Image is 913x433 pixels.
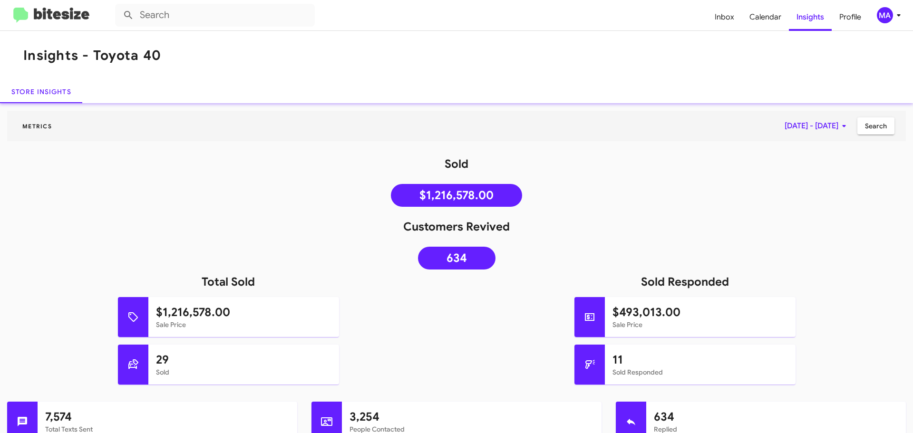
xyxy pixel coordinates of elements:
button: [DATE] - [DATE] [777,117,857,135]
a: Calendar [742,3,789,31]
h1: $1,216,578.00 [156,305,331,320]
input: Search [115,4,315,27]
div: MA [877,7,893,23]
a: Profile [832,3,869,31]
h1: 11 [612,352,788,367]
h1: Insights - Toyota 40 [23,48,161,63]
span: Metrics [15,123,59,130]
span: Search [865,117,887,135]
mat-card-subtitle: Sold [156,367,331,377]
h1: 634 [654,409,898,424]
button: Search [857,117,894,135]
h1: 3,254 [350,409,594,424]
mat-card-subtitle: Sale Price [612,320,788,329]
mat-card-subtitle: Sale Price [156,320,331,329]
h1: $493,013.00 [612,305,788,320]
h1: Sold Responded [456,274,913,289]
button: MA [869,7,903,23]
a: Inbox [707,3,742,31]
h1: 7,574 [45,409,290,424]
span: [DATE] - [DATE] [785,117,850,135]
span: $1,216,578.00 [419,191,494,200]
mat-card-subtitle: Sold Responded [612,367,788,377]
a: Insights [789,3,832,31]
h1: 29 [156,352,331,367]
span: 634 [447,253,467,263]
